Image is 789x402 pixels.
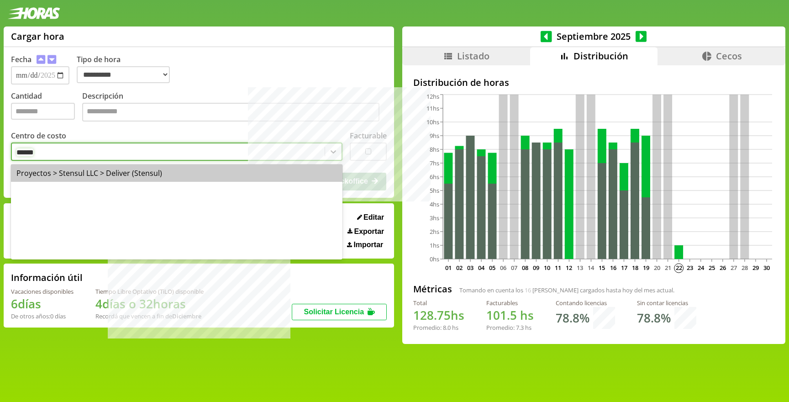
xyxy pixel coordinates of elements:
[716,50,742,62] span: Cecos
[426,92,439,100] tspan: 12hs
[11,164,342,182] div: Proyectos > Stensul LLC > Deliver (Stensul)
[304,308,364,316] span: Solicitar Licencia
[763,264,770,272] text: 30
[486,323,534,332] div: Promedio: hs
[752,264,759,272] text: 29
[353,241,383,249] span: Importar
[11,131,66,141] label: Centro de costo
[430,186,439,195] tspan: 5hs
[430,159,439,167] tspan: 7hs
[354,213,387,222] button: Editar
[556,299,615,307] div: Contando licencias
[720,264,726,272] text: 26
[573,50,628,62] span: Distribución
[11,271,83,284] h2: Información útil
[676,264,682,272] text: 22
[588,264,594,272] text: 14
[731,264,737,272] text: 27
[556,310,589,326] h1: 78.8 %
[430,200,439,208] tspan: 4hs
[11,287,74,296] div: Vacaciones disponibles
[698,264,705,272] text: 24
[544,264,550,272] text: 10
[643,264,649,272] text: 19
[577,264,583,272] text: 13
[654,264,660,272] text: 20
[430,255,439,263] tspan: 0hs
[11,312,74,320] div: De otros años: 0 días
[459,286,674,294] span: Tomando en cuenta los [PERSON_NAME] cargados hasta hoy del mes actual.
[511,264,517,272] text: 07
[95,287,204,296] div: Tiempo Libre Optativo (TiLO) disponible
[489,264,495,272] text: 05
[7,7,60,19] img: logotipo
[11,103,75,120] input: Cantidad
[345,227,387,236] button: Exportar
[445,264,452,272] text: 01
[430,145,439,153] tspan: 8hs
[709,264,715,272] text: 25
[363,213,384,222] span: Editar
[486,307,517,323] span: 101.5
[82,91,387,124] label: Descripción
[413,307,451,323] span: 128.75
[77,66,170,83] select: Tipo de hora
[478,264,485,272] text: 04
[566,264,572,272] text: 12
[456,264,463,272] text: 02
[621,264,627,272] text: 17
[430,132,439,140] tspan: 9hs
[687,264,693,272] text: 23
[555,264,561,272] text: 11
[500,264,506,272] text: 06
[486,299,534,307] div: Facturables
[525,286,531,294] span: 16
[443,323,451,332] span: 8.0
[95,296,204,312] h1: 4 días o 32 horas
[599,264,605,272] text: 15
[11,30,64,42] h1: Cargar hora
[742,264,748,272] text: 28
[413,76,774,89] h2: Distribución de horas
[430,241,439,249] tspan: 1hs
[430,173,439,181] tspan: 6hs
[11,91,82,124] label: Cantidad
[430,227,439,236] tspan: 2hs
[82,103,379,122] textarea: Descripción
[637,299,696,307] div: Sin contar licencias
[172,312,201,320] b: Diciembre
[516,323,524,332] span: 7.3
[457,50,489,62] span: Listado
[77,54,177,85] label: Tipo de hora
[413,299,464,307] div: Total
[610,264,616,272] text: 16
[637,310,671,326] h1: 78.8 %
[350,131,387,141] label: Facturable
[631,264,638,272] text: 18
[413,283,452,295] h2: Métricas
[11,296,74,312] h1: 6 días
[430,214,439,222] tspan: 3hs
[413,307,464,323] h1: hs
[413,323,464,332] div: Promedio: hs
[426,118,439,126] tspan: 10hs
[467,264,473,272] text: 03
[522,264,528,272] text: 08
[533,264,539,272] text: 09
[95,312,204,320] div: Recordá que vencen a fin de
[11,54,32,64] label: Fecha
[552,30,636,42] span: Septiembre 2025
[665,264,671,272] text: 21
[354,227,384,236] span: Exportar
[292,304,387,320] button: Solicitar Licencia
[426,104,439,112] tspan: 11hs
[486,307,534,323] h1: hs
